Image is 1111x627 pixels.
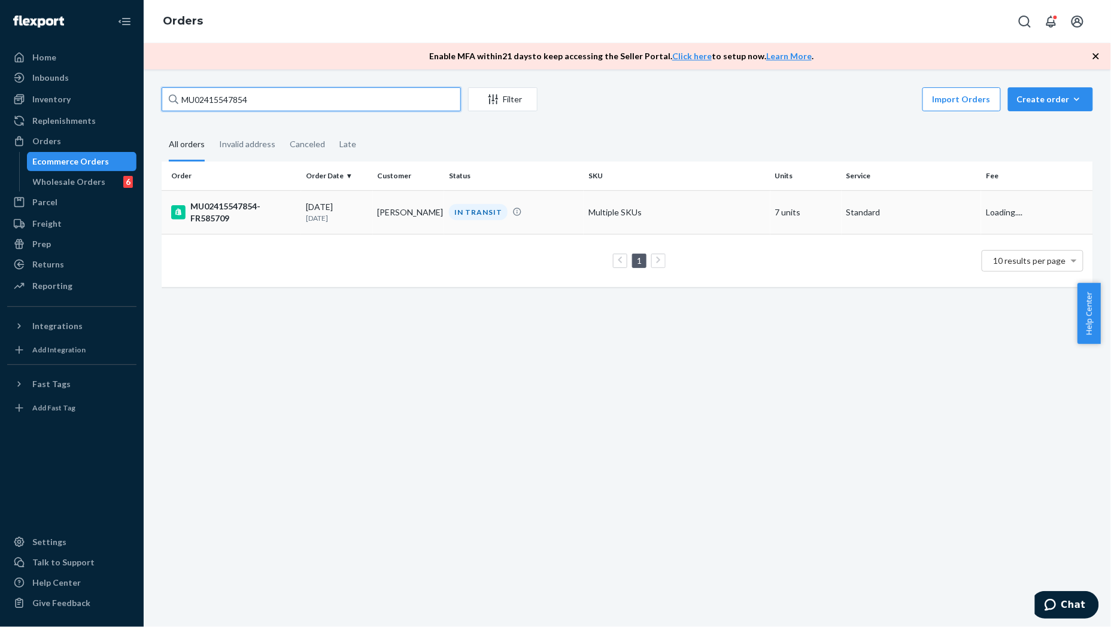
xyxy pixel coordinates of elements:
[672,51,712,61] a: Click here
[32,536,66,548] div: Settings
[162,162,301,190] th: Order
[994,255,1066,266] span: 10 results per page
[7,111,136,130] a: Replenishments
[584,190,770,234] td: Multiple SKUs
[1066,10,1089,34] button: Open account menu
[7,375,136,394] button: Fast Tags
[339,129,356,160] div: Late
[32,556,95,568] div: Talk to Support
[7,532,136,552] a: Settings
[7,573,136,592] a: Help Center
[770,190,842,234] td: 7 units
[7,132,136,151] a: Orders
[635,255,644,266] a: Page 1 is your current page
[32,378,71,390] div: Fast Tags
[1035,591,1099,621] iframe: Opens a widget where you can chat to one of our agents
[7,593,136,613] button: Give Feedback
[32,280,72,292] div: Reporting
[163,14,203,28] a: Orders
[153,4,213,39] ol: breadcrumbs
[32,218,62,230] div: Freight
[584,162,770,190] th: SKU
[32,93,71,105] div: Inventory
[429,50,813,62] p: Enable MFA within 21 days to keep accessing the Seller Portal. to setup now. .
[32,238,51,250] div: Prep
[7,48,136,67] a: Home
[1039,10,1063,34] button: Open notifications
[32,577,81,589] div: Help Center
[32,72,69,84] div: Inbounds
[7,255,136,274] a: Returns
[449,204,508,220] div: IN TRANSIT
[13,16,64,28] img: Flexport logo
[162,87,461,111] input: Search orders
[981,190,1093,234] td: Loading....
[378,171,439,181] div: Customer
[1077,283,1101,344] button: Help Center
[981,162,1093,190] th: Fee
[306,213,368,223] p: [DATE]
[468,87,538,111] button: Filter
[7,68,136,87] a: Inbounds
[766,51,812,61] a: Learn More
[32,135,61,147] div: Orders
[32,345,86,355] div: Add Integration
[7,340,136,360] a: Add Integration
[469,93,537,105] div: Filter
[846,206,976,218] p: Standard
[7,214,136,233] a: Freight
[7,398,136,418] a: Add Fast Tag
[7,193,136,212] a: Parcel
[27,152,137,171] a: Ecommerce Orders
[171,200,296,224] div: MU02415547854-FR585709
[33,176,106,188] div: Wholesale Orders
[290,129,325,160] div: Canceled
[169,129,205,162] div: All orders
[373,190,444,234] td: [PERSON_NAME]
[32,403,75,413] div: Add Fast Tag
[123,176,133,188] div: 6
[7,553,136,572] button: Talk to Support
[219,129,275,160] div: Invalid address
[7,316,136,336] button: Integrations
[27,172,137,191] a: Wholesale Orders6
[444,162,584,190] th: Status
[1008,87,1093,111] button: Create order
[32,258,64,270] div: Returns
[922,87,1001,111] button: Import Orders
[32,51,56,63] div: Home
[113,10,136,34] button: Close Navigation
[306,201,368,223] div: [DATE]
[301,162,372,190] th: Order Date
[32,597,90,609] div: Give Feedback
[7,90,136,109] a: Inventory
[32,115,96,127] div: Replenishments
[7,235,136,254] a: Prep
[1013,10,1037,34] button: Open Search Box
[842,162,981,190] th: Service
[770,162,842,190] th: Units
[1017,93,1084,105] div: Create order
[7,276,136,296] a: Reporting
[32,320,83,332] div: Integrations
[33,156,110,168] div: Ecommerce Orders
[32,196,57,208] div: Parcel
